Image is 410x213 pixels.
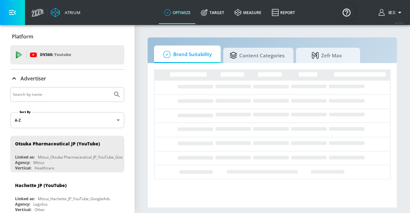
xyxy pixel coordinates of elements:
[159,1,196,24] a: optimize
[15,160,30,165] div: Agency:
[35,165,54,171] div: Healthcare
[40,51,71,58] p: DV360:
[18,110,32,114] label: Sort By
[20,75,46,82] p: Advertiser
[395,21,404,25] span: v 4.24.0
[302,48,351,63] span: Zefr Max
[10,70,124,87] div: Advertiser
[15,182,67,188] div: Hachette JP (YouTube)
[38,196,110,201] div: Mitsui_Hachette_JP_YouTube_GoogleAds
[15,141,100,147] div: Otsuka Pharmaceutical JP (YouTube)
[33,201,48,207] div: Legoliss
[54,51,71,58] p: Youtube
[15,207,31,212] div: Vertical:
[51,8,80,17] a: Atrium
[196,1,229,24] a: Target
[379,9,404,16] button: 健太
[62,10,80,15] div: Atrium
[160,47,212,62] span: Brand Suitability
[386,10,396,15] span: login as: kenta.kurishima@mbk-digital.co.jp
[10,136,124,172] div: Otsuka Pharmaceutical JP (YouTube)Linked as:Mitsui_Otsuka Pharmaceutical_JP_YouTube_GoogleAdsAgen...
[229,1,266,24] a: measure
[33,160,44,165] div: Mitsui
[10,45,124,64] div: DV360: Youtube
[338,3,356,21] button: Open Resource Center
[230,48,284,63] span: Content Categories
[266,1,300,24] a: Report
[10,28,124,45] div: Platform
[15,154,35,160] div: Linked as:
[38,154,135,160] div: Mitsui_Otsuka Pharmaceutical_JP_YouTube_GoogleAds
[12,33,33,40] p: Platform
[35,207,45,212] div: Other
[15,165,31,171] div: Vertical:
[10,112,124,128] div: A-Z
[15,201,30,207] div: Agency:
[15,196,35,201] div: Linked as:
[13,90,110,99] input: Search by name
